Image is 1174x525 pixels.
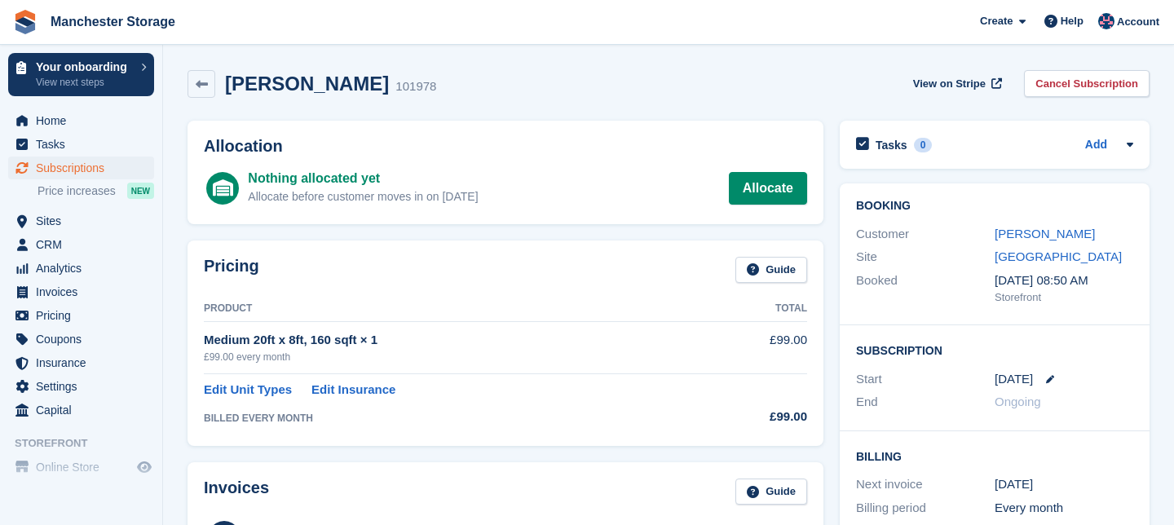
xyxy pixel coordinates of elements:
[735,257,807,284] a: Guide
[995,395,1041,408] span: Ongoing
[914,138,933,152] div: 0
[36,61,133,73] p: Your onboarding
[708,408,807,426] div: £99.00
[248,188,478,205] div: Allocate before customer moves in on [DATE]
[135,457,154,477] a: Preview store
[8,109,154,132] a: menu
[856,499,995,518] div: Billing period
[907,70,1005,97] a: View on Stripe
[8,351,154,374] a: menu
[36,133,134,156] span: Tasks
[8,210,154,232] a: menu
[980,13,1013,29] span: Create
[708,296,807,322] th: Total
[204,479,269,505] h2: Invoices
[729,172,807,205] a: Allocate
[44,8,182,35] a: Manchester Storage
[995,289,1133,306] div: Storefront
[856,370,995,389] div: Start
[36,328,134,351] span: Coupons
[1024,70,1150,97] a: Cancel Subscription
[856,271,995,306] div: Booked
[204,257,259,284] h2: Pricing
[38,182,154,200] a: Price increases NEW
[876,138,907,152] h2: Tasks
[13,10,38,34] img: stora-icon-8386f47178a22dfd0bd8f6a31ec36ba5ce8667c1dd55bd0f319d3a0aa187defe.svg
[1117,14,1159,30] span: Account
[856,448,1133,464] h2: Billing
[225,73,389,95] h2: [PERSON_NAME]
[8,399,154,421] a: menu
[8,456,154,479] a: menu
[204,137,807,156] h2: Allocation
[8,53,154,96] a: Your onboarding View next steps
[995,227,1095,240] a: [PERSON_NAME]
[36,399,134,421] span: Capital
[995,499,1133,518] div: Every month
[36,375,134,398] span: Settings
[735,479,807,505] a: Guide
[36,157,134,179] span: Subscriptions
[311,381,395,399] a: Edit Insurance
[204,411,708,426] div: BILLED EVERY MONTH
[8,304,154,327] a: menu
[204,296,708,322] th: Product
[1061,13,1084,29] span: Help
[36,257,134,280] span: Analytics
[856,393,995,412] div: End
[36,75,133,90] p: View next steps
[36,280,134,303] span: Invoices
[8,375,154,398] a: menu
[8,280,154,303] a: menu
[8,328,154,351] a: menu
[856,200,1133,213] h2: Booking
[8,257,154,280] a: menu
[995,249,1122,263] a: [GEOGRAPHIC_DATA]
[8,157,154,179] a: menu
[1085,136,1107,155] a: Add
[204,381,292,399] a: Edit Unit Types
[708,322,807,373] td: £99.00
[856,342,1133,358] h2: Subscription
[995,370,1033,389] time: 2025-08-19 00:00:00 UTC
[248,169,478,188] div: Nothing allocated yet
[36,210,134,232] span: Sites
[856,225,995,244] div: Customer
[36,456,134,479] span: Online Store
[995,271,1133,290] div: [DATE] 08:50 AM
[913,76,986,92] span: View on Stripe
[127,183,154,199] div: NEW
[36,109,134,132] span: Home
[995,475,1133,494] div: [DATE]
[395,77,436,96] div: 101978
[204,331,708,350] div: Medium 20ft x 8ft, 160 sqft × 1
[36,351,134,374] span: Insurance
[15,435,162,452] span: Storefront
[38,183,116,199] span: Price increases
[36,233,134,256] span: CRM
[8,133,154,156] a: menu
[204,350,708,364] div: £99.00 every month
[8,233,154,256] a: menu
[856,475,995,494] div: Next invoice
[36,304,134,327] span: Pricing
[856,248,995,267] div: Site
